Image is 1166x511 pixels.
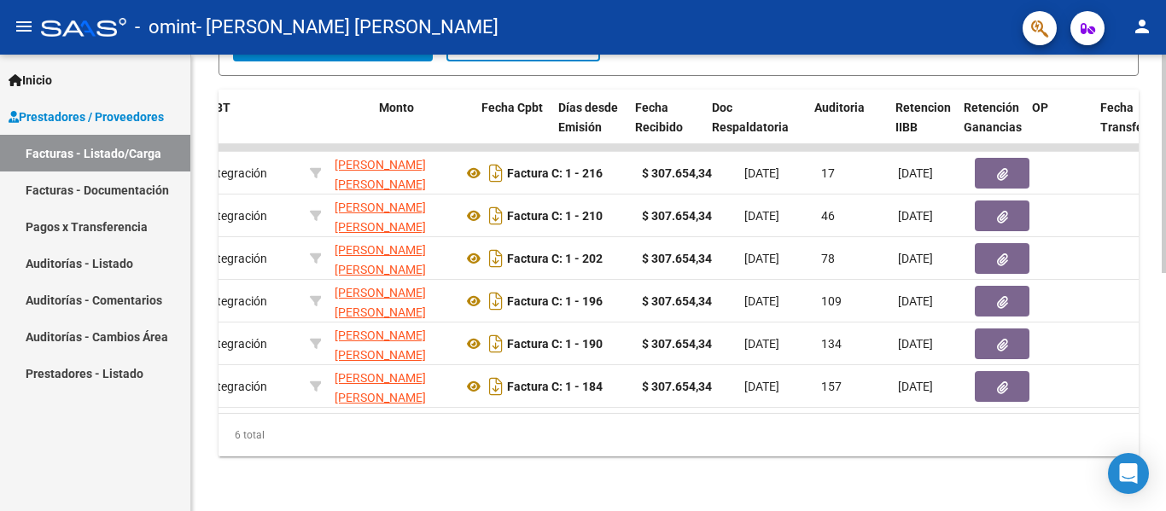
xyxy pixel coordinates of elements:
datatable-header-cell: Monto [372,90,475,165]
datatable-header-cell: Auditoria [807,90,889,165]
div: 27384774704 [335,369,449,404]
strong: Factura C: 1 - 190 [507,337,603,351]
span: 109 [821,294,842,308]
strong: $ 307.654,34 [642,166,712,180]
span: [DATE] [898,380,933,393]
span: Prestadores / Proveedores [9,107,164,126]
span: Integración [195,294,267,308]
span: [PERSON_NAME] [PERSON_NAME] [335,371,426,404]
span: Retencion IIBB [895,101,951,134]
mat-icon: menu [14,16,34,37]
span: [PERSON_NAME] [PERSON_NAME] [335,200,426,234]
strong: Factura C: 1 - 196 [507,294,603,308]
strong: Factura C: 1 - 210 [507,209,603,223]
span: Integración [195,252,267,265]
span: 46 [821,209,835,223]
span: [DATE] [744,209,779,223]
span: [PERSON_NAME] [PERSON_NAME] [335,286,426,319]
datatable-header-cell: Días desde Emisión [551,90,628,165]
i: Descargar documento [485,287,507,315]
span: 134 [821,337,842,351]
span: [DATE] [898,252,933,265]
span: - [PERSON_NAME] [PERSON_NAME] [196,9,498,46]
span: Integración [195,380,267,393]
mat-icon: person [1132,16,1152,37]
strong: Factura C: 1 - 216 [507,166,603,180]
span: Días desde Emisión [558,101,618,134]
div: 6 total [219,414,1139,456]
strong: Factura C: 1 - 184 [507,380,603,393]
i: Descargar documento [485,245,507,272]
div: Open Intercom Messenger [1108,453,1149,494]
span: OP [1032,101,1048,114]
span: Doc Respaldatoria [712,101,789,134]
span: [DATE] [898,166,933,180]
strong: $ 307.654,34 [642,252,712,265]
i: Descargar documento [485,202,507,229]
datatable-header-cell: Retención Ganancias [957,90,1025,165]
strong: Factura C: 1 - 202 [507,252,603,265]
strong: $ 307.654,34 [642,337,712,351]
datatable-header-cell: Fecha Recibido [628,90,705,165]
span: Auditoria [814,101,865,114]
div: 27384774704 [335,198,449,234]
span: 17 [821,166,835,180]
span: Integración [195,337,267,351]
span: 157 [821,380,842,393]
strong: $ 307.654,34 [642,209,712,223]
span: Retención Ganancias [964,101,1022,134]
strong: $ 307.654,34 [642,380,712,393]
span: [PERSON_NAME] [PERSON_NAME] [335,158,426,191]
span: [PERSON_NAME] [PERSON_NAME] [335,328,426,362]
span: - omint [135,9,196,46]
div: 27384774704 [335,241,449,276]
span: [DATE] [744,380,779,393]
datatable-header-cell: CPBT [193,90,372,165]
span: [DATE] [898,209,933,223]
datatable-header-cell: Doc Respaldatoria [705,90,807,165]
span: Inicio [9,71,52,90]
datatable-header-cell: Fecha Cpbt [475,90,551,165]
span: [DATE] [898,337,933,351]
span: Integración [195,209,267,223]
datatable-header-cell: OP [1025,90,1093,165]
span: [DATE] [744,337,779,351]
strong: $ 307.654,34 [642,294,712,308]
i: Descargar documento [485,160,507,187]
i: Descargar documento [485,330,507,357]
span: [PERSON_NAME] [PERSON_NAME] [335,243,426,276]
i: Descargar documento [485,373,507,400]
div: 27384774704 [335,155,449,191]
div: 27384774704 [335,326,449,362]
span: [DATE] [744,166,779,180]
datatable-header-cell: Retencion IIBB [889,90,957,165]
span: Fecha Cpbt [481,101,543,114]
span: [DATE] [744,294,779,308]
span: Integración [195,166,267,180]
div: 27384774704 [335,283,449,319]
span: [DATE] [898,294,933,308]
span: Fecha Recibido [635,101,683,134]
span: Monto [379,101,414,114]
span: 78 [821,252,835,265]
span: [DATE] [744,252,779,265]
span: Fecha Transferido [1100,101,1164,134]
